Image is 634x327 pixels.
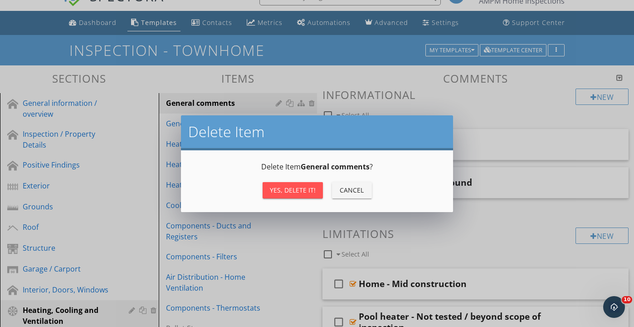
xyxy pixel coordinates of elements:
[603,296,625,318] iframe: Intercom live chat
[188,123,446,141] h2: Delete Item
[270,185,316,195] div: Yes, Delete it!
[192,161,442,172] p: Delete Item ?
[263,182,323,198] button: Yes, Delete it!
[301,162,370,172] strong: General comments
[332,182,372,198] button: Cancel
[339,185,365,195] div: Cancel
[622,296,632,303] span: 10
